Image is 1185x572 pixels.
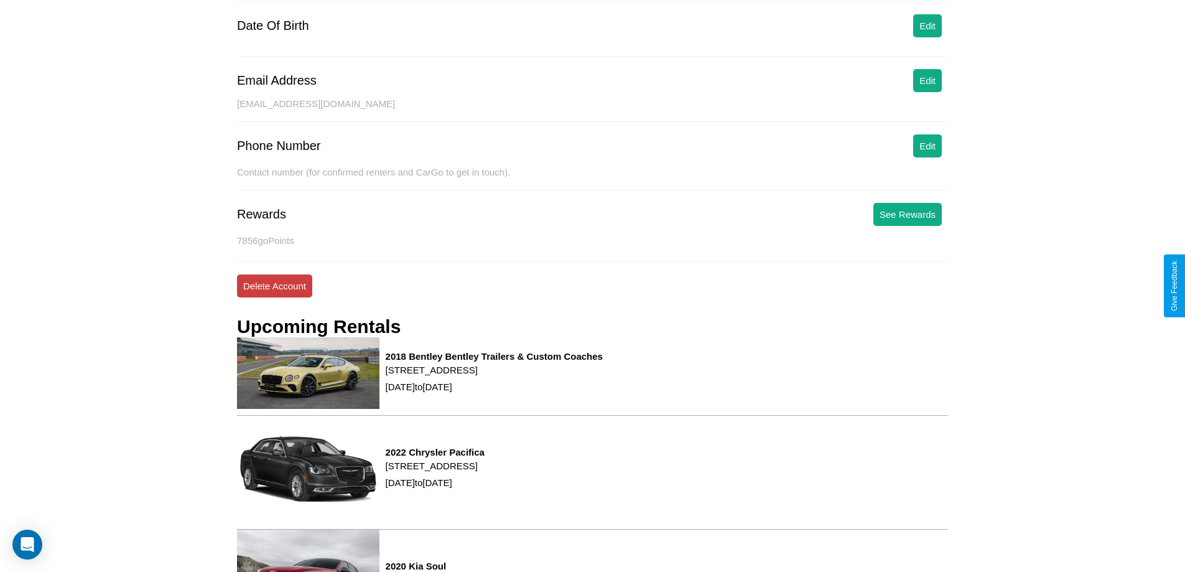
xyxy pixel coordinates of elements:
[386,447,485,457] h3: 2022 Chrysler Pacifica
[386,561,530,571] h3: 2020 Kia Soul
[913,14,942,37] button: Edit
[237,337,379,409] img: rental
[237,139,321,153] div: Phone Number
[237,207,286,222] div: Rewards
[913,134,942,157] button: Edit
[237,232,948,249] p: 7856 goPoints
[1170,261,1179,311] div: Give Feedback
[386,474,485,491] p: [DATE] to [DATE]
[386,362,603,378] p: [STREET_ADDRESS]
[237,19,309,33] div: Date Of Birth
[237,416,379,522] img: rental
[237,98,948,122] div: [EMAIL_ADDRESS][DOMAIN_NAME]
[913,69,942,92] button: Edit
[386,351,603,362] h3: 2018 Bentley Bentley Trailers & Custom Coaches
[237,73,317,88] div: Email Address
[237,274,312,298] button: Delete Account
[386,378,603,395] p: [DATE] to [DATE]
[386,457,485,474] p: [STREET_ADDRESS]
[873,203,942,226] button: See Rewards
[237,167,948,190] div: Contact number (for confirmed renters and CarGo to get in touch).
[12,530,42,560] div: Open Intercom Messenger
[237,316,401,337] h3: Upcoming Rentals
